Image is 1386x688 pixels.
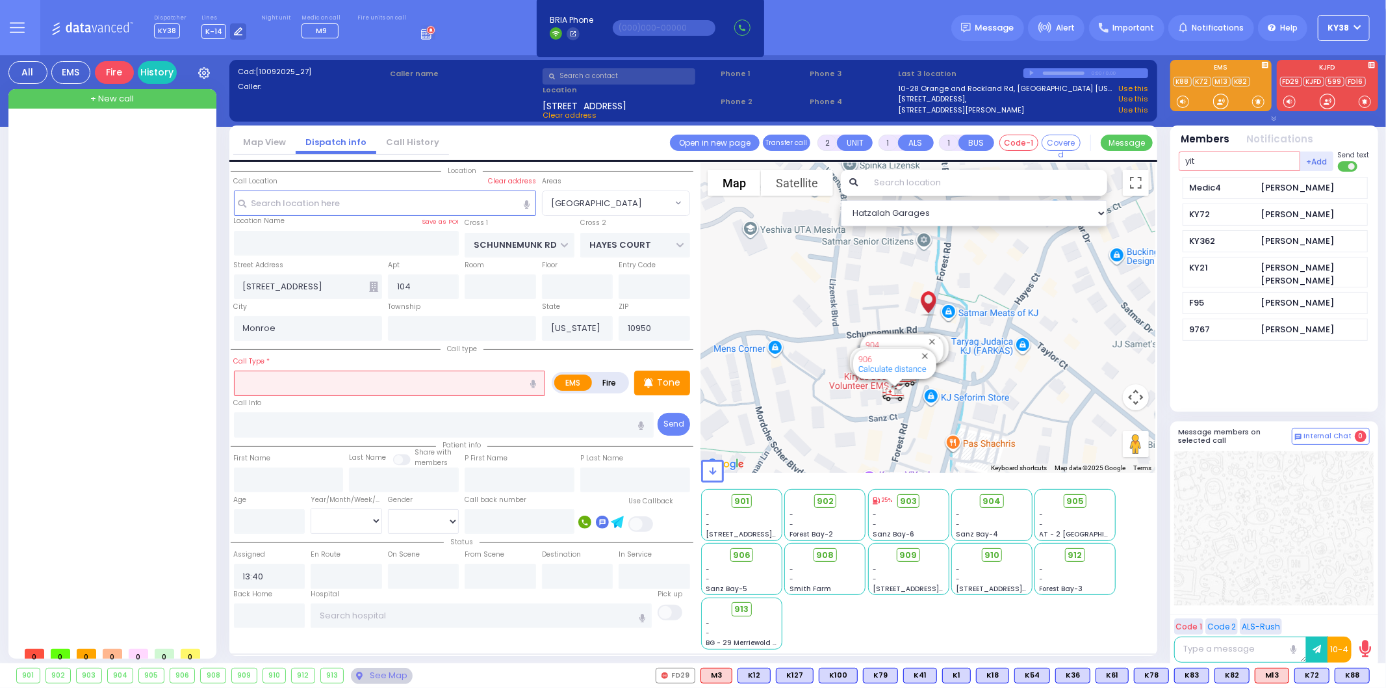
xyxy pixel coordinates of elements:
[899,83,1114,94] a: 10-28 Orange and Rockland Rd, [GEOGRAPHIC_DATA] [US_STATE]
[1042,135,1081,151] button: Covered
[1179,152,1300,171] input: Search member
[1123,384,1149,410] button: Map camera controls
[1294,668,1329,683] div: BLS
[316,25,327,36] span: M9
[1277,64,1378,73] label: KJFD
[550,14,593,26] span: BRIA Phone
[898,135,934,151] button: ALS
[138,61,177,84] a: History
[1326,77,1344,86] a: 599
[77,649,96,659] span: 0
[1255,668,1289,683] div: M13
[866,340,879,350] a: 904
[488,176,536,187] label: Clear address
[311,603,652,628] input: Search hospital
[670,135,760,151] a: Open in new page
[1214,668,1250,683] div: K82
[919,350,931,362] button: Close
[734,495,749,508] span: 901
[349,453,386,463] label: Last Name
[916,348,928,360] button: Close
[733,549,751,562] span: 906
[1170,64,1272,73] label: EMS
[706,529,829,539] span: [STREET_ADDRESS][PERSON_NAME]
[942,668,971,683] div: K1
[900,495,917,508] span: 903
[51,20,138,36] img: Logo
[415,458,448,468] span: members
[1179,428,1292,445] h5: Message members on selected call
[1261,261,1367,287] div: [PERSON_NAME] [PERSON_NAME]
[201,14,247,22] label: Lines
[1280,77,1302,86] a: FD29
[302,14,342,22] label: Medic on call
[816,549,834,562] span: 908
[543,99,626,110] span: [STREET_ADDRESS]
[46,668,71,683] div: 902
[1174,618,1203,635] button: Code 1
[1338,160,1359,173] label: Turn off text
[706,574,710,584] span: -
[1335,668,1370,683] div: K88
[1118,83,1148,94] a: Use this
[706,520,710,529] span: -
[170,668,195,683] div: 906
[1328,22,1350,34] span: KY38
[1247,132,1314,147] button: Notifications
[441,344,483,354] span: Call type
[1213,77,1231,86] a: M13
[899,94,967,105] a: [STREET_ADDRESS],
[17,668,40,683] div: 901
[415,447,452,457] small: Share with
[1318,15,1370,41] button: KY38
[238,66,386,77] label: Cad:
[976,668,1009,683] div: BLS
[1181,132,1230,147] button: Members
[1261,297,1335,310] div: [PERSON_NAME]
[542,191,690,215] span: MONROE VILLAGE
[388,302,420,312] label: Township
[656,668,695,683] div: FD29
[1040,520,1044,529] span: -
[1014,668,1050,683] div: K54
[51,61,90,84] div: EMS
[1232,77,1250,86] a: K82
[858,354,872,364] a: 906
[956,584,1079,594] span: [STREET_ADDRESS][PERSON_NAME]
[201,24,226,39] span: K-14
[1303,77,1324,86] a: KJFD
[1123,170,1149,196] button: Toggle fullscreen view
[388,549,420,560] label: On Scene
[900,549,918,562] span: 909
[708,170,761,196] button: Show street map
[1174,77,1192,86] a: K88
[863,668,898,683] div: K79
[234,453,271,464] label: First Name
[706,618,710,628] span: -
[999,135,1038,151] button: Code-1
[1040,564,1044,574] span: -
[899,68,1023,79] label: Last 3 location
[761,170,833,196] button: Show satellite imagery
[776,668,814,683] div: K127
[880,381,910,408] div: 906
[1068,549,1083,562] span: 912
[1118,105,1148,116] a: Use this
[376,136,449,148] a: Call History
[234,356,270,367] label: Call Type *
[706,628,710,638] span: -
[819,668,858,683] div: K100
[465,218,488,228] label: Cross 1
[956,510,960,520] span: -
[1338,150,1370,160] span: Send text
[1134,668,1169,683] div: K78
[1280,22,1298,34] span: Help
[956,529,998,539] span: Sanz Bay-4
[700,668,732,683] div: ALS
[388,260,400,271] label: Apt
[580,218,606,228] label: Cross 2
[1123,431,1149,457] button: Drag Pegman onto the map to open Street View
[735,603,749,616] span: 913
[704,456,747,473] img: Google
[388,495,413,505] label: Gender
